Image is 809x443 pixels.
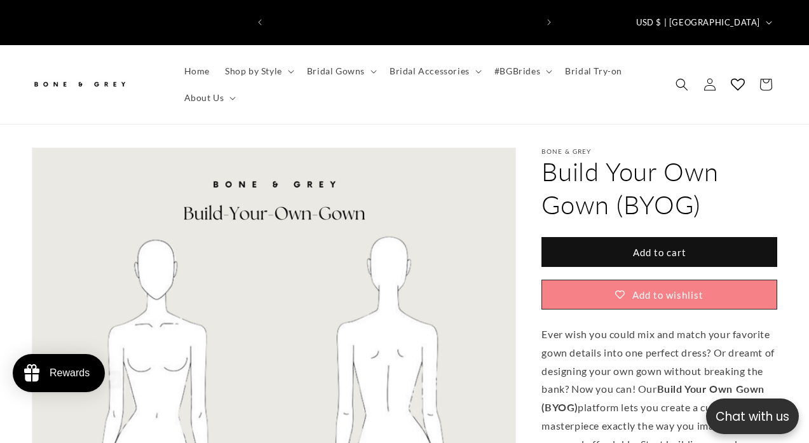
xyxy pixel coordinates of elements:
summary: Bridal Gowns [299,58,382,85]
p: Bone & Grey [541,147,777,155]
a: Bone and Grey Bridal [27,69,164,100]
button: USD $ | [GEOGRAPHIC_DATA] [629,10,777,34]
p: Chat with us [706,407,799,426]
span: Bridal Gowns [307,65,365,77]
summary: Shop by Style [217,58,299,85]
span: About Us [184,92,224,104]
button: Next announcement [535,10,563,34]
a: Bridal Try-on [557,58,630,85]
span: USD $ | [GEOGRAPHIC_DATA] [636,17,760,29]
summary: #BGBrides [487,58,557,85]
button: Previous announcement [246,10,274,34]
span: #BGBrides [494,65,540,77]
span: Bridal Try-on [565,65,622,77]
button: Add to cart [541,237,777,267]
span: Bridal Accessories [390,65,470,77]
summary: Bridal Accessories [382,58,487,85]
a: Home [177,58,217,85]
span: Shop by Style [225,65,282,77]
button: Open chatbox [706,399,799,434]
summary: Search [668,71,696,99]
summary: About Us [177,85,241,111]
button: Add to wishlist [541,280,777,310]
h1: Build Your Own Gown (BYOG) [541,155,777,221]
div: Rewards [50,367,90,379]
img: Bone and Grey Bridal [32,74,127,95]
span: Home [184,65,210,77]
